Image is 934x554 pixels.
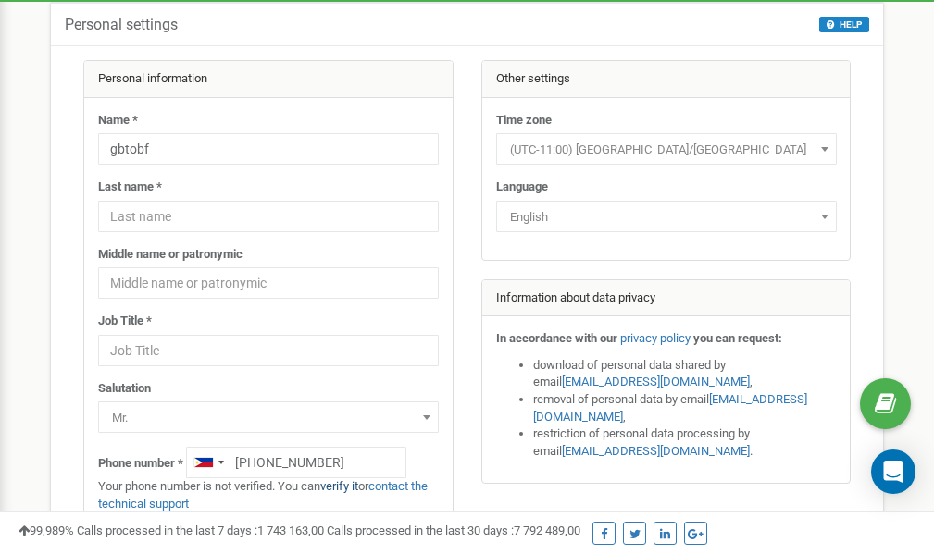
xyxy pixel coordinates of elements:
[19,523,74,537] span: 99,989%
[320,479,358,493] a: verify it
[533,425,837,460] li: restriction of personal data processing by email .
[496,201,837,232] span: English
[533,357,837,391] li: download of personal data shared by email ,
[98,133,439,165] input: Name
[482,61,851,98] div: Other settings
[98,112,138,129] label: Name *
[65,17,178,33] h5: Personal settings
[533,391,837,425] li: removal of personal data by email ,
[98,380,151,398] label: Salutation
[503,204,830,230] span: English
[514,523,580,537] u: 7 792 489,00
[819,17,869,32] button: HELP
[105,405,432,431] span: Mr.
[327,523,580,537] span: Calls processed in the last 30 days :
[496,331,617,345] strong: In accordance with our
[98,478,439,512] p: Your phone number is not verified. You can or
[98,179,162,196] label: Last name *
[84,61,453,98] div: Personal information
[496,133,837,165] span: (UTC-11:00) Pacific/Midway
[533,392,807,424] a: [EMAIL_ADDRESS][DOMAIN_NAME]
[98,246,243,264] label: Middle name or patronymic
[98,313,152,330] label: Job Title *
[98,479,428,511] a: contact the technical support
[562,375,750,388] a: [EMAIL_ADDRESS][DOMAIN_NAME]
[98,455,183,473] label: Phone number *
[186,447,406,478] input: +1-800-555-55-55
[871,449,915,494] div: Open Intercom Messenger
[562,444,750,458] a: [EMAIL_ADDRESS][DOMAIN_NAME]
[496,112,552,129] label: Time zone
[482,280,851,317] div: Information about data privacy
[98,401,439,433] span: Mr.
[98,267,439,299] input: Middle name or patronymic
[496,179,548,196] label: Language
[257,523,324,537] u: 1 743 163,00
[503,137,830,163] span: (UTC-11:00) Pacific/Midway
[620,331,691,345] a: privacy policy
[693,331,782,345] strong: you can request:
[98,335,439,366] input: Job Title
[187,448,230,477] div: Telephone country code
[98,201,439,232] input: Last name
[77,523,324,537] span: Calls processed in the last 7 days :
